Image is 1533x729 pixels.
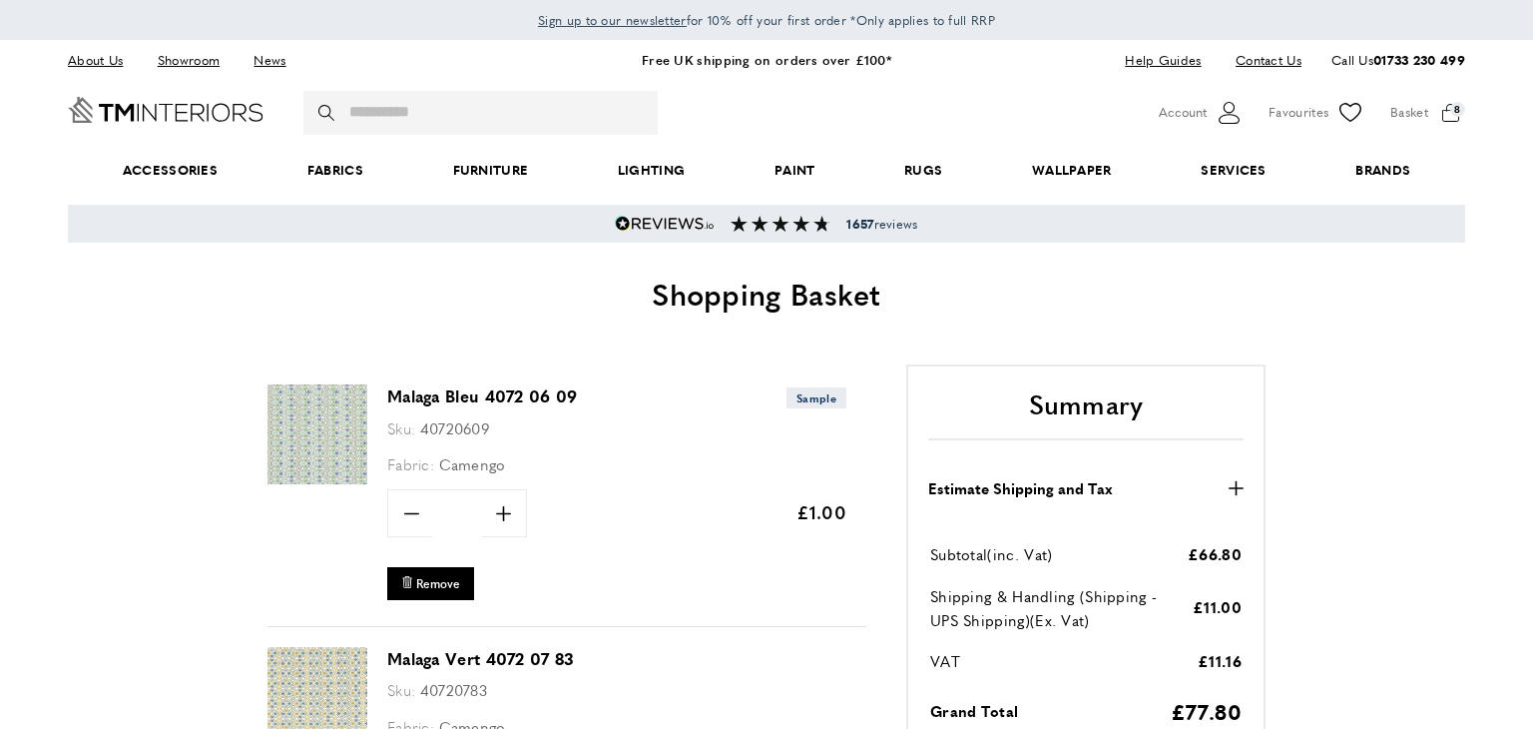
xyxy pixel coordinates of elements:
[930,650,960,671] span: VAT
[262,140,408,201] a: Fabrics
[416,575,460,592] span: Remove
[1198,650,1242,671] span: £11.16
[573,140,730,201] a: Lighting
[408,140,573,201] a: Furniture
[987,140,1156,201] a: Wallpaper
[846,216,917,232] span: reviews
[1221,47,1301,74] a: Contact Us
[1159,98,1244,128] button: Customer Account
[730,140,859,201] a: Paint
[796,499,847,524] span: £1.00
[928,476,1244,500] button: Estimate Shipping and Tax
[786,387,846,408] span: Sample
[1030,609,1090,630] span: (Ex. Vat)
[846,215,873,233] strong: 1657
[930,585,1157,630] span: Shipping & Handling (Shipping - UPS Shipping)
[1193,596,1242,617] span: £11.00
[1159,102,1207,123] span: Account
[642,50,891,69] a: Free UK shipping on orders over £100*
[1157,140,1311,201] a: Services
[928,386,1244,440] h2: Summary
[387,417,415,438] span: Sku:
[1110,47,1216,74] a: Help Guides
[387,453,434,474] span: Fabric:
[538,11,687,29] span: Sign up to our newsletter
[1269,102,1328,123] span: Favourites
[731,216,830,232] img: Reviews section
[387,679,415,700] span: Sku:
[387,384,578,407] a: Malaga Bleu 4072 06 09
[420,417,489,438] span: 40720609
[652,272,881,315] span: Shopping Basket
[318,91,338,135] button: Search
[267,470,367,487] a: Malaga Bleu 4072 06 09
[68,97,263,123] a: Go to Home page
[928,476,1113,500] strong: Estimate Shipping and Tax
[1269,98,1365,128] a: Favourites
[930,700,1018,721] span: Grand Total
[930,543,987,564] span: Subtotal
[68,47,138,74] a: About Us
[1188,543,1242,564] span: £66.80
[78,140,262,201] span: Accessories
[387,647,575,670] a: Malaga Vert 4072 07 83
[267,384,367,484] img: Malaga Bleu 4072 06 09
[538,10,687,30] a: Sign up to our newsletter
[1373,50,1465,69] a: 01733 230 499
[987,543,1052,564] span: (inc. Vat)
[439,453,506,474] span: Camengo
[1331,50,1465,71] p: Call Us
[239,47,300,74] a: News
[615,216,715,232] img: Reviews.io 5 stars
[387,567,474,600] button: Remove Malaga Bleu 4072 06 09
[143,47,235,74] a: Showroom
[1311,140,1455,201] a: Brands
[420,679,487,700] span: 40720783
[538,11,995,29] span: for 10% off your first order *Only applies to full RRP
[1171,696,1242,726] span: £77.80
[859,140,987,201] a: Rugs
